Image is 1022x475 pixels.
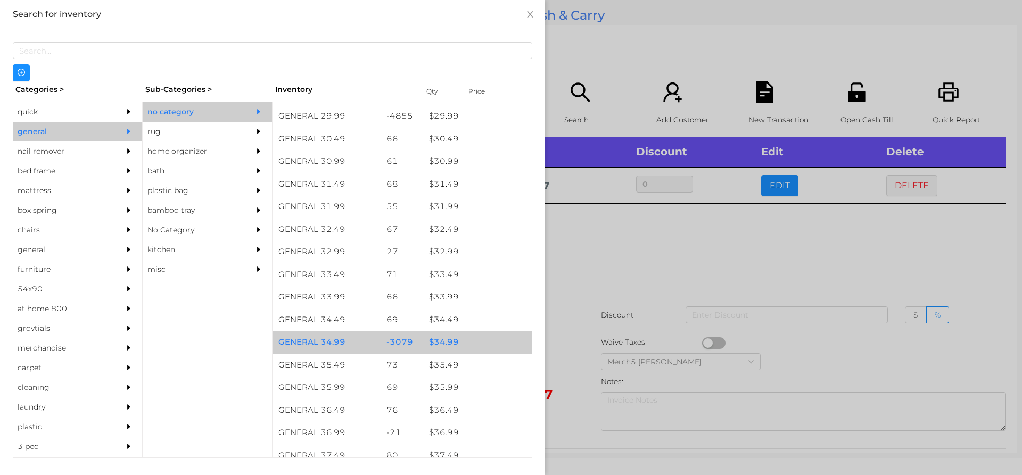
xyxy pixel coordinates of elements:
div: $ 33.49 [424,263,532,286]
div: GENERAL 34.49 [273,309,381,331]
div: 69 [381,376,424,399]
div: -21 [381,421,424,444]
div: 76 [381,399,424,422]
div: 66 [381,128,424,151]
div: GENERAL 34.99 [273,331,381,354]
div: bath [143,161,240,181]
div: quick [13,102,110,122]
div: carpet [13,358,110,378]
i: icon: caret-right [255,128,262,135]
i: icon: caret-right [125,108,133,115]
i: icon: caret-right [125,443,133,450]
button: icon: plus-circle [13,64,30,81]
i: icon: caret-right [125,187,133,194]
div: $ 32.99 [424,240,532,263]
div: $ 35.99 [424,376,532,399]
div: GENERAL 35.99 [273,376,381,399]
i: icon: caret-right [125,423,133,430]
div: 71 [381,263,424,286]
div: No Category [143,220,240,240]
div: general [13,240,110,260]
div: $ 34.49 [424,309,532,331]
div: GENERAL 30.99 [273,150,381,173]
div: Inventory [275,84,413,95]
i: icon: caret-right [255,187,262,194]
i: icon: caret-right [125,167,133,174]
i: icon: caret-right [255,265,262,273]
div: 67 [381,218,424,241]
div: furniture [13,260,110,279]
div: at home 800 [13,299,110,319]
i: icon: caret-right [255,147,262,155]
div: $ 31.99 [424,195,532,218]
i: icon: caret-right [125,265,133,273]
i: icon: caret-right [125,305,133,312]
div: misc [143,260,240,279]
div: home organizer [143,141,240,161]
div: nail remover [13,141,110,161]
div: chairs [13,220,110,240]
div: general [13,122,110,141]
i: icon: caret-right [125,246,133,253]
div: 55 [381,195,424,218]
div: GENERAL 29.99 [273,105,381,128]
i: icon: caret-right [255,206,262,214]
div: $ 30.49 [424,128,532,151]
div: mattress [13,181,110,201]
div: GENERAL 31.99 [273,195,381,218]
div: $ 34.99 [424,331,532,354]
div: Sub-Categories > [143,81,273,98]
i: icon: caret-right [255,108,262,115]
div: kitchen [143,240,240,260]
div: $ 33.99 [424,286,532,309]
div: $ 37.49 [424,444,532,467]
div: bed frame [13,161,110,181]
div: $ 30.99 [424,150,532,173]
div: bamboo tray [143,201,240,220]
div: box spring [13,201,110,220]
div: GENERAL 36.99 [273,421,381,444]
div: GENERAL 37.49 [273,444,381,467]
div: Qty [424,84,456,99]
div: $ 35.49 [424,354,532,377]
i: icon: caret-right [255,167,262,174]
i: icon: caret-right [125,206,133,214]
i: icon: caret-right [125,403,133,411]
i: icon: caret-right [125,384,133,391]
div: GENERAL 32.99 [273,240,381,263]
div: GENERAL 35.49 [273,354,381,377]
div: no category [143,102,240,122]
div: merchandise [13,338,110,358]
div: GENERAL 30.49 [273,128,381,151]
i: icon: caret-right [125,324,133,332]
i: icon: caret-right [255,226,262,234]
div: 54x90 [13,279,110,299]
div: Price [466,84,508,99]
div: 27 [381,240,424,263]
div: GENERAL 31.49 [273,173,381,196]
div: plastic [13,417,110,437]
i: icon: close [526,10,534,19]
i: icon: caret-right [125,226,133,234]
div: GENERAL 32.49 [273,218,381,241]
div: $ 29.99 [424,105,532,128]
div: rug [143,122,240,141]
i: icon: caret-right [125,364,133,371]
div: 68 [381,173,424,196]
div: Search for inventory [13,9,532,20]
div: GENERAL 36.49 [273,399,381,422]
div: GENERAL 33.49 [273,263,381,286]
div: 3 pec [13,437,110,456]
i: icon: caret-right [125,344,133,352]
input: Search... [13,42,532,59]
div: laundry [13,397,110,417]
div: -4855 [381,105,424,128]
div: 66 [381,286,424,309]
div: 73 [381,354,424,377]
div: $ 32.49 [424,218,532,241]
div: 61 [381,150,424,173]
div: Categories > [13,81,143,98]
div: GENERAL 33.99 [273,286,381,309]
div: $ 31.49 [424,173,532,196]
div: grovtials [13,319,110,338]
